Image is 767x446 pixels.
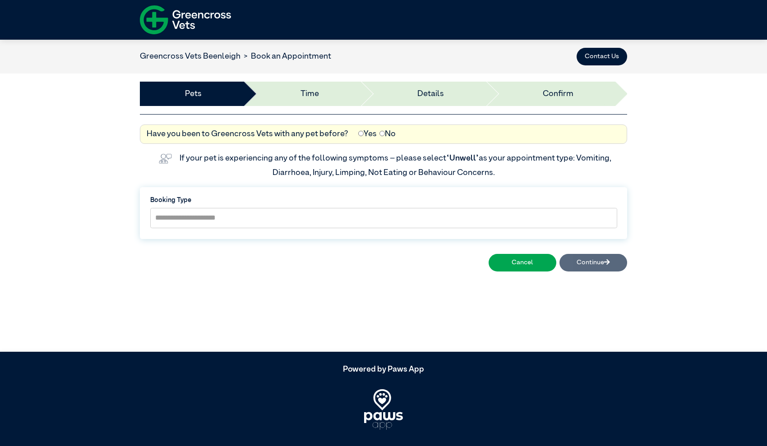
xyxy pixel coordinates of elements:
a: Greencross Vets Beenleigh [140,52,240,60]
img: f-logo [140,2,231,37]
img: PawsApp [364,389,403,430]
label: If your pet is experiencing any of the following symptoms – please select as your appointment typ... [180,154,613,177]
nav: breadcrumb [140,51,331,63]
button: Cancel [489,254,556,272]
button: Contact Us [577,48,627,66]
label: No [379,128,396,140]
label: Booking Type [150,196,617,206]
h5: Powered by Paws App [140,365,627,375]
input: Yes [358,131,364,136]
a: Pets [185,88,202,100]
img: vet [156,151,175,167]
span: “Unwell” [446,154,479,162]
label: Yes [358,128,377,140]
input: No [379,131,385,136]
label: Have you been to Greencross Vets with any pet before? [147,128,348,140]
li: Book an Appointment [240,51,331,63]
